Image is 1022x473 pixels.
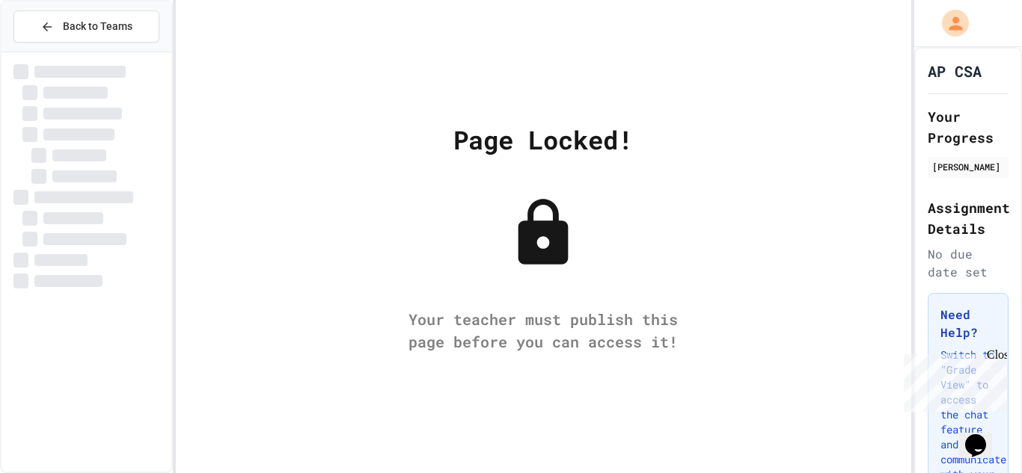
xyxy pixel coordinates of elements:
[928,245,1009,281] div: No due date set
[926,6,973,40] div: My Account
[932,160,1004,173] div: [PERSON_NAME]
[928,106,1009,148] h2: Your Progress
[453,120,633,158] div: Page Locked!
[63,19,132,34] span: Back to Teams
[928,61,982,81] h1: AP CSA
[940,306,996,341] h3: Need Help?
[6,6,103,95] div: Chat with us now!Close
[928,197,1009,239] h2: Assignment Details
[394,308,693,353] div: Your teacher must publish this page before you can access it!
[898,348,1007,412] iframe: chat widget
[13,10,159,43] button: Back to Teams
[959,413,1007,458] iframe: chat widget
